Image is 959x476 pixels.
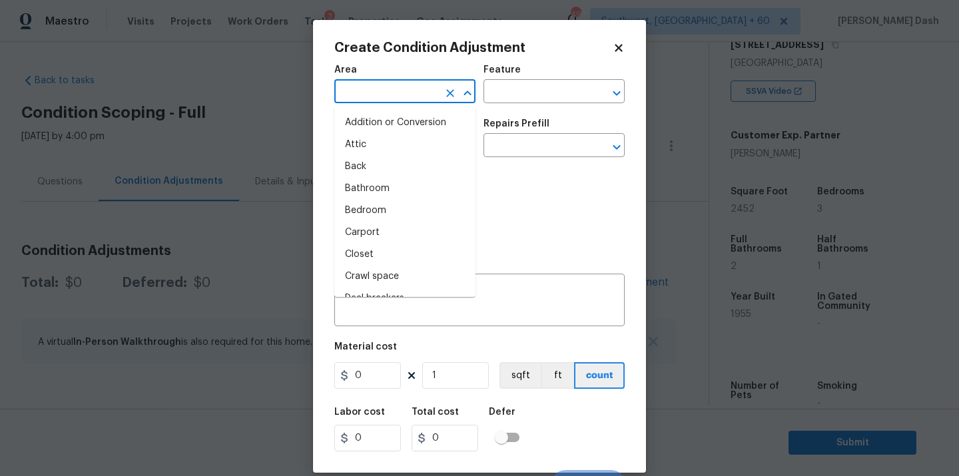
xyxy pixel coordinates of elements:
[334,288,476,310] li: Deal breakers
[334,222,476,244] li: Carport
[483,119,549,128] h5: Repairs Prefill
[541,362,574,389] button: ft
[499,362,541,389] button: sqft
[458,84,477,103] button: Close
[607,84,626,103] button: Open
[607,138,626,156] button: Open
[412,407,459,417] h5: Total cost
[334,112,476,134] li: Addition or Conversion
[334,41,613,55] h2: Create Condition Adjustment
[334,134,476,156] li: Attic
[334,65,357,75] h5: Area
[334,178,476,200] li: Bathroom
[334,342,397,352] h5: Material cost
[334,200,476,222] li: Bedroom
[334,266,476,288] li: Crawl space
[489,407,515,417] h5: Defer
[441,84,460,103] button: Clear
[334,156,476,178] li: Back
[483,65,521,75] h5: Feature
[334,244,476,266] li: Closet
[574,362,625,389] button: count
[334,407,385,417] h5: Labor cost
